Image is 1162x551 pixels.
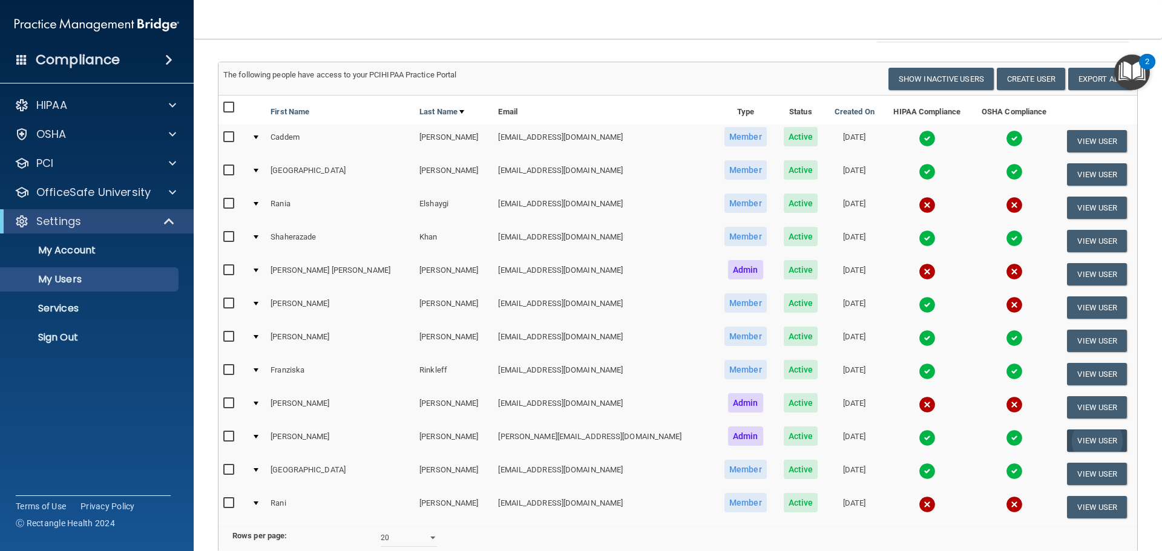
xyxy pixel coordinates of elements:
a: PCI [15,156,176,171]
span: The following people have access to your PCIHIPAA Practice Portal [223,70,457,79]
span: Active [784,293,818,313]
button: View User [1067,263,1127,285]
button: View User [1067,396,1127,419]
span: Active [784,160,818,180]
td: [EMAIL_ADDRESS][DOMAIN_NAME] [493,258,715,291]
span: Active [784,327,818,346]
button: View User [1067,230,1127,252]
span: Ⓒ Rectangle Health 2024 [16,517,115,529]
button: View User [1067,163,1127,186]
img: cross.ca9f0e7f.svg [919,496,936,513]
span: Admin [728,393,763,412]
p: My Account [8,244,173,256]
td: [PERSON_NAME] [266,391,415,424]
td: [EMAIL_ADDRESS][DOMAIN_NAME] [493,357,715,391]
img: tick.e7d51cea.svg [919,163,936,180]
span: Active [784,426,818,446]
td: [PERSON_NAME] [415,424,493,457]
td: [EMAIL_ADDRESS][DOMAIN_NAME] [493,224,715,258]
td: [PERSON_NAME] [415,291,493,324]
button: Create User [997,68,1065,90]
b: Rows per page: [232,531,287,540]
a: Privacy Policy [80,500,135,512]
button: View User [1067,363,1127,385]
td: [EMAIL_ADDRESS][DOMAIN_NAME] [493,457,715,491]
button: View User [1067,130,1127,152]
span: Member [724,127,767,146]
p: HIPAA [36,98,67,112]
td: [PERSON_NAME] [415,258,493,291]
a: Settings [15,214,176,229]
span: Member [724,493,767,512]
img: tick.e7d51cea.svg [1006,230,1023,247]
td: [PERSON_NAME] [415,391,493,424]
img: cross.ca9f0e7f.svg [1006,496,1023,513]
img: cross.ca9f0e7f.svg [919,263,936,280]
p: OfficeSafe University [36,185,151,200]
a: Export All [1068,68,1132,90]
td: Franziska [266,357,415,391]
span: Member [724,460,767,479]
span: Member [724,360,767,379]
img: cross.ca9f0e7f.svg [1006,396,1023,413]
td: [PERSON_NAME] [415,125,493,158]
td: [EMAIL_ADDRESS][DOMAIN_NAME] [493,391,715,424]
td: [DATE] [826,491,883,523]
img: tick.e7d51cea.svg [919,296,936,313]
img: cross.ca9f0e7f.svg [1006,197,1023,214]
span: Member [724,160,767,180]
p: Services [8,302,173,315]
img: tick.e7d51cea.svg [1006,463,1023,480]
td: [DATE] [826,357,883,391]
th: Type [716,96,775,125]
th: OSHA Compliance [971,96,1057,125]
span: Active [784,194,818,213]
td: Caddem [266,125,415,158]
td: Shaherazade [266,224,415,258]
td: Khan [415,224,493,258]
td: [DATE] [826,291,883,324]
td: [EMAIL_ADDRESS][DOMAIN_NAME] [493,158,715,191]
button: View User [1067,197,1127,219]
img: tick.e7d51cea.svg [919,429,936,446]
td: [DATE] [826,224,883,258]
td: Rani [266,491,415,523]
button: View User [1067,429,1127,452]
span: Active [784,227,818,246]
button: View User [1067,296,1127,319]
th: Email [493,96,715,125]
img: cross.ca9f0e7f.svg [1006,296,1023,313]
th: HIPAA Compliance [883,96,971,125]
td: [EMAIL_ADDRESS][DOMAIN_NAME] [493,491,715,523]
span: Admin [728,426,763,446]
td: [PERSON_NAME] [415,491,493,523]
span: Member [724,327,767,346]
span: Member [724,293,767,313]
a: OfficeSafe University [15,185,176,200]
img: tick.e7d51cea.svg [919,230,936,247]
img: tick.e7d51cea.svg [1006,130,1023,147]
td: [DATE] [826,424,883,457]
td: Rania [266,191,415,224]
a: First Name [271,105,309,119]
span: Member [724,194,767,213]
button: Show Inactive Users [888,68,994,90]
img: tick.e7d51cea.svg [919,363,936,380]
td: [DATE] [826,457,883,491]
img: tick.e7d51cea.svg [919,463,936,480]
td: [DATE] [826,324,883,357]
span: Member [724,227,767,246]
td: [DATE] [826,391,883,424]
div: 2 [1145,62,1149,77]
span: Active [784,460,818,479]
th: Status [775,96,826,125]
td: Rinkleff [415,357,493,391]
a: OSHA [15,127,176,142]
td: [EMAIL_ADDRESS][DOMAIN_NAME] [493,191,715,224]
a: Created On [835,105,875,119]
img: tick.e7d51cea.svg [1006,429,1023,446]
button: View User [1067,496,1127,518]
img: cross.ca9f0e7f.svg [919,197,936,214]
td: [EMAIL_ADDRESS][DOMAIN_NAME] [493,291,715,324]
td: [DATE] [826,158,883,191]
